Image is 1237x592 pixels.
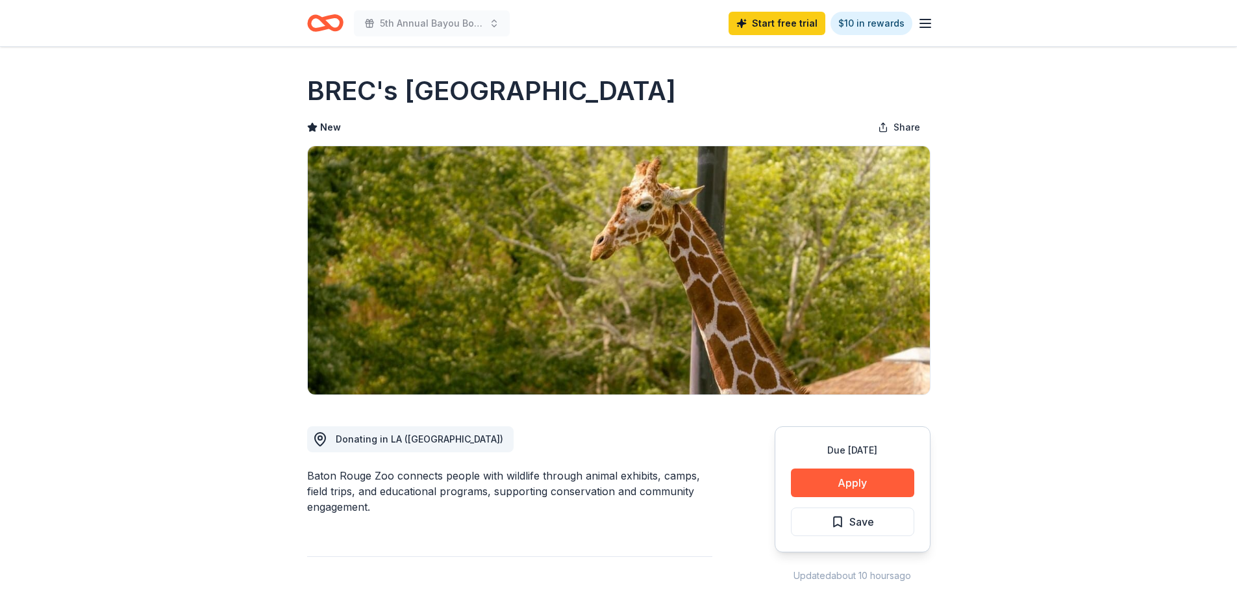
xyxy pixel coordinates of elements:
span: Save [849,513,874,530]
span: New [320,120,341,135]
a: Start free trial [729,12,825,35]
div: Due [DATE] [791,443,914,458]
span: 5th Annual Bayou Boil for Justice [380,16,484,31]
img: Image for BREC's Baton Rouge Zoo [308,146,930,394]
button: Save [791,508,914,536]
button: 5th Annual Bayou Boil for Justice [354,10,510,36]
h1: BREC's [GEOGRAPHIC_DATA] [307,73,676,109]
button: Apply [791,469,914,497]
div: Baton Rouge Zoo connects people with wildlife through animal exhibits, camps, field trips, and ed... [307,468,712,515]
a: $10 in rewards [831,12,912,35]
a: Home [307,8,344,38]
span: Donating in LA ([GEOGRAPHIC_DATA]) [336,433,503,444]
span: Share [893,120,920,135]
div: Updated about 10 hours ago [775,568,931,584]
button: Share [868,114,931,140]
